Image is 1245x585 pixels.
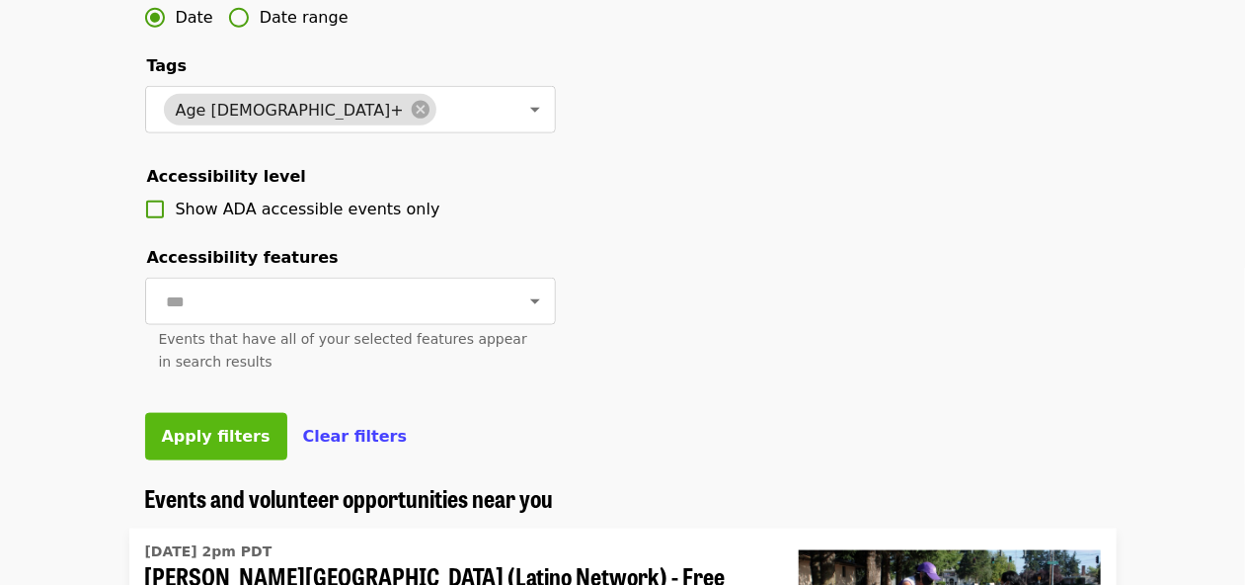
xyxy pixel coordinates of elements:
button: Open [521,288,549,315]
button: Apply filters [145,413,287,460]
span: Accessibility level [147,167,306,186]
span: Date range [260,6,349,30]
time: [DATE] 2pm PDT [145,542,272,562]
span: Tags [147,56,188,75]
button: Open [521,96,549,124]
span: Age [DEMOGRAPHIC_DATA]+ [164,101,416,120]
span: Accessibility features [147,248,339,267]
button: Clear filters [303,425,408,449]
span: Clear filters [303,427,408,446]
span: Date [176,6,213,30]
div: Age [DEMOGRAPHIC_DATA]+ [164,94,436,125]
span: Show ADA accessible events only [176,200,440,218]
span: Events that have all of your selected features appear in search results [159,331,527,370]
span: Apply filters [162,427,271,446]
span: Events and volunteer opportunities near you [145,480,554,515]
